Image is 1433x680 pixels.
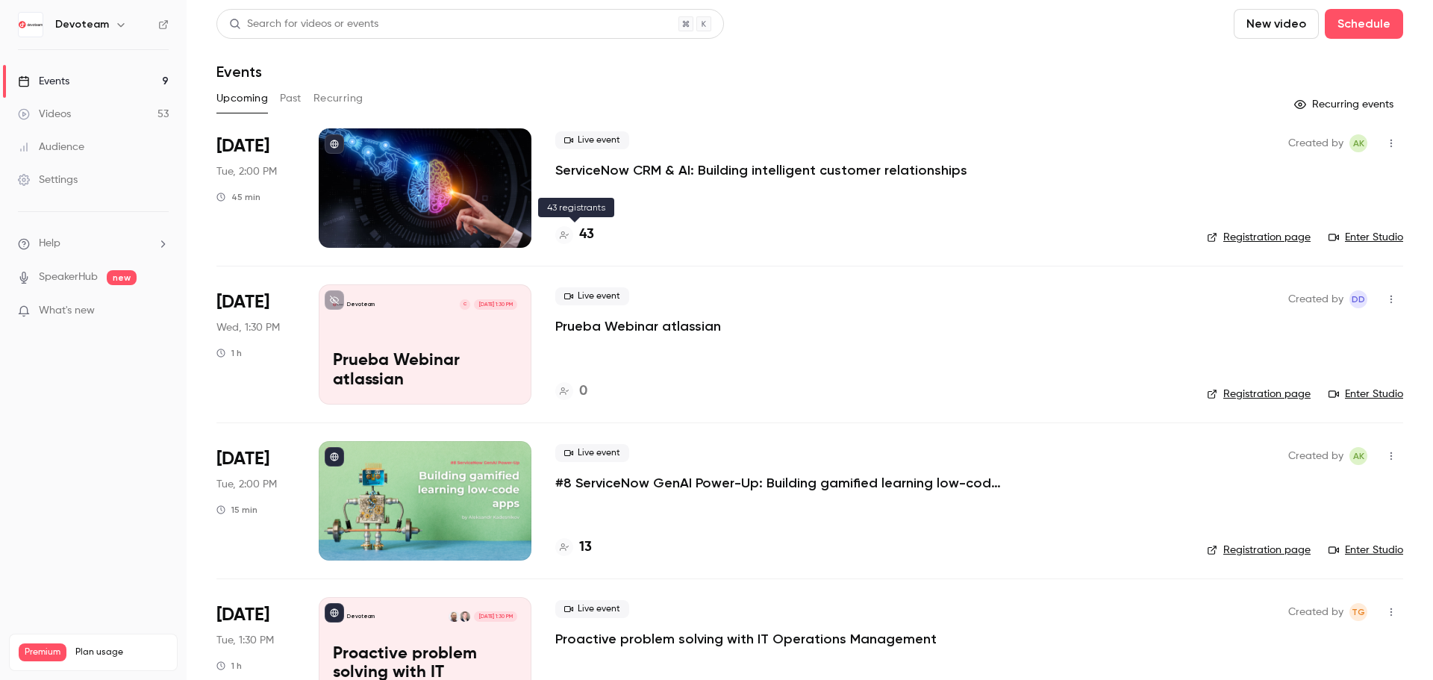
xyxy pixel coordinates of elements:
[216,164,277,179] span: Tue, 2:00 PM
[555,600,629,618] span: Live event
[555,474,1003,492] a: #8 ServiceNow GenAI Power-Up: Building gamified learning low-code apps
[18,107,71,122] div: Videos
[19,643,66,661] span: Premium
[347,613,375,620] p: Devoteam
[333,352,517,390] p: Prueba Webinar atlassian
[460,611,470,622] img: Milan Krčmář
[1329,543,1403,558] a: Enter Studio
[1207,387,1311,402] a: Registration page
[579,537,592,558] h4: 13
[459,299,471,311] div: C
[1353,134,1364,152] span: AK
[19,13,43,37] img: Devoteam
[280,87,302,110] button: Past
[1207,543,1311,558] a: Registration page
[1352,290,1365,308] span: DD
[1288,603,1343,621] span: Created by
[216,320,280,335] span: Wed, 1:30 PM
[347,301,375,308] p: Devoteam
[216,504,257,516] div: 15 min
[216,441,295,561] div: Sep 30 Tue, 2:00 PM (Europe/Amsterdam)
[1288,290,1343,308] span: Created by
[579,381,587,402] h4: 0
[39,236,60,252] span: Help
[319,284,531,404] a: Prueba Webinar atlassianDevoteamC[DATE] 1:30 PMPrueba Webinar atlassian
[75,646,168,658] span: Plan usage
[1288,447,1343,465] span: Created by
[216,191,260,203] div: 45 min
[1325,9,1403,39] button: Schedule
[1288,134,1343,152] span: Created by
[216,284,295,404] div: Sep 24 Wed, 1:30 PM (Europe/Madrid)
[216,477,277,492] span: Tue, 2:00 PM
[1287,93,1403,116] button: Recurring events
[216,63,262,81] h1: Events
[1234,9,1319,39] button: New video
[18,74,69,89] div: Events
[216,603,269,627] span: [DATE]
[39,303,95,319] span: What's new
[107,270,137,285] span: new
[555,225,594,245] a: 43
[555,537,592,558] a: 13
[555,317,721,335] a: Prueba Webinar atlassian
[216,447,269,471] span: [DATE]
[1353,447,1364,465] span: AK
[1329,230,1403,245] a: Enter Studio
[555,630,937,648] a: Proactive problem solving with IT Operations Management
[55,17,109,32] h6: Devoteam
[474,299,516,310] span: [DATE] 1:30 PM
[1349,290,1367,308] span: Daniel Duarte
[1207,230,1311,245] a: Registration page
[216,633,274,648] span: Tue, 1:30 PM
[313,87,363,110] button: Recurring
[1349,447,1367,465] span: Adrianna Kielin
[216,87,268,110] button: Upcoming
[216,290,269,314] span: [DATE]
[18,236,169,252] li: help-dropdown-opener
[1349,603,1367,621] span: Tereza Gáliková
[1352,603,1365,621] span: TG
[1329,387,1403,402] a: Enter Studio
[555,381,587,402] a: 0
[1349,134,1367,152] span: Adrianna Kielin
[555,287,629,305] span: Live event
[216,134,269,158] span: [DATE]
[229,16,378,32] div: Search for videos or events
[555,161,967,179] a: ServiceNow CRM & AI: Building intelligent customer relationships
[39,269,98,285] a: SpeakerHub
[216,347,242,359] div: 1 h
[18,140,84,155] div: Audience
[216,128,295,248] div: Sep 23 Tue, 2:00 PM (Europe/Amsterdam)
[18,172,78,187] div: Settings
[216,660,242,672] div: 1 h
[555,444,629,462] span: Live event
[579,225,594,245] h4: 43
[555,131,629,149] span: Live event
[474,611,516,622] span: [DATE] 1:30 PM
[449,611,459,622] img: Grzegorz Wilk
